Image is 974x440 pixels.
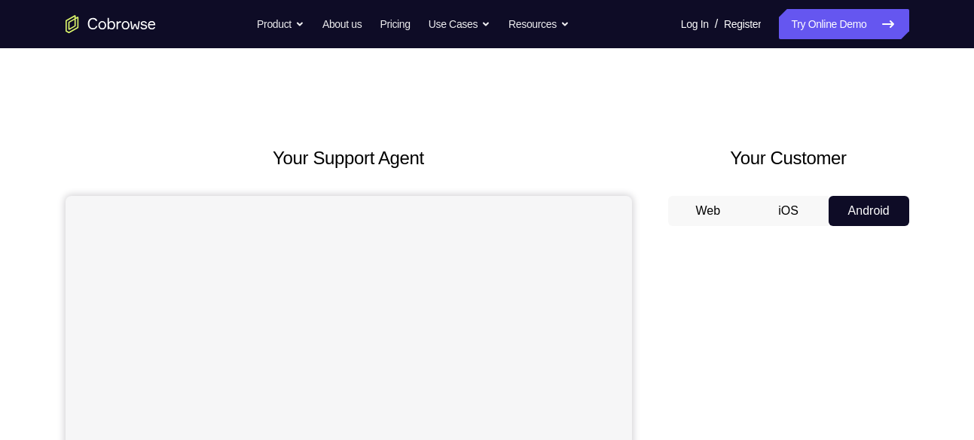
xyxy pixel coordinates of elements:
a: Go to the home page [66,15,156,33]
h2: Your Customer [668,145,909,172]
a: Pricing [380,9,410,39]
button: Resources [508,9,569,39]
button: Product [257,9,304,39]
span: / [715,15,718,33]
h2: Your Support Agent [66,145,632,172]
button: Use Cases [429,9,490,39]
button: iOS [748,196,829,226]
a: Log In [681,9,709,39]
a: About us [322,9,362,39]
button: Web [668,196,749,226]
button: Android [829,196,909,226]
a: Register [724,9,761,39]
a: Try Online Demo [779,9,908,39]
